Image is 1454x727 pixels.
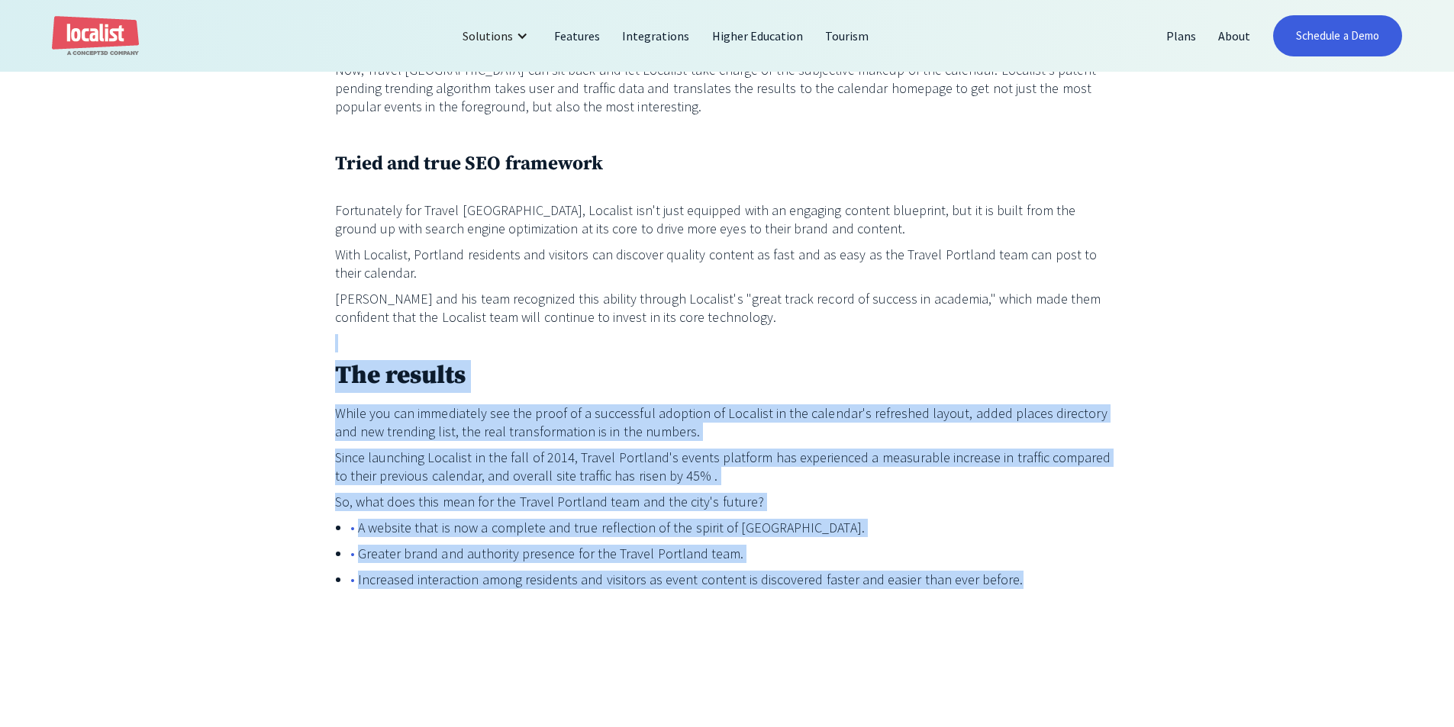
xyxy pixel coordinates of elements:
[335,124,1120,142] p: ‍
[1156,18,1207,54] a: Plans
[350,545,1120,563] li: Greater brand and authority presence for the Travel Portland team.
[701,18,815,54] a: Higher Education
[335,150,1120,179] h3: Tried and true SEO framework
[335,246,1120,282] p: With Localist, Portland residents and visitors can discover quality content as fast and as easy a...
[463,27,513,45] div: Solutions
[335,61,1120,116] p: Now, Travel [GEOGRAPHIC_DATA] can sit back and let Localist take charge of the subjective makeup ...
[335,404,1120,441] p: While you can immediately see the proof of a successful adoption of Localist in the calendar's re...
[335,201,1120,238] p: Fortunately for Travel [GEOGRAPHIC_DATA], Localist isn't just equipped with an engaging content b...
[451,18,543,54] div: Solutions
[335,493,1120,511] p: So, what does this mean for the Travel Portland team and the city's future?
[350,519,1120,537] li: A website that is now a complete and true reflection of the spirit of [GEOGRAPHIC_DATA].
[1273,15,1402,56] a: Schedule a Demo
[335,449,1120,485] p: Since launching Localist in the fall of 2014, Travel Portland's events platform has experienced a...
[350,571,1120,589] li: Increased interaction among residents and visitors as event content is discovered faster and easi...
[1207,18,1262,54] a: About
[52,16,139,56] a: home
[611,18,701,54] a: Integrations
[335,360,1120,393] h2: The results
[814,18,880,54] a: Tourism
[335,290,1120,327] p: [PERSON_NAME] and his team recognized this ability through Localist's "great track record of succ...
[543,18,611,54] a: Features
[335,334,1120,352] p: ‍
